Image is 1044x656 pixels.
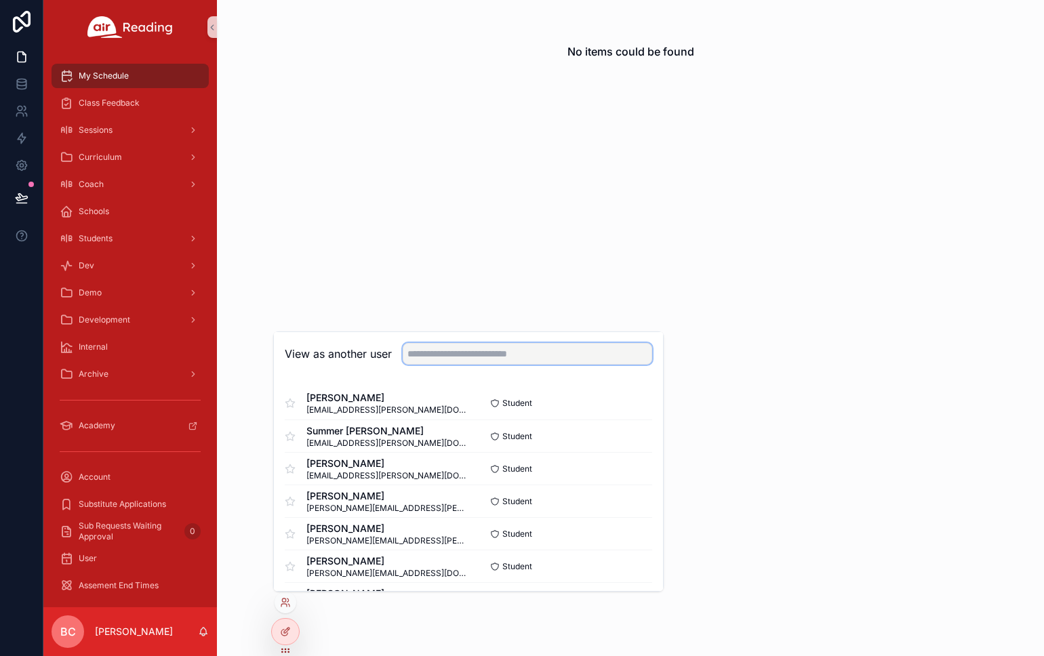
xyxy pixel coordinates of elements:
a: Demo [52,281,209,305]
a: Sessions [52,118,209,142]
span: Sub Requests Waiting Approval [79,520,179,542]
span: Schools [79,206,109,217]
span: Student [502,464,532,474]
a: Account [52,465,209,489]
div: scrollable content [43,54,217,607]
span: Student [502,561,532,572]
span: [PERSON_NAME][EMAIL_ADDRESS][DOMAIN_NAME] [306,568,468,579]
img: App logo [87,16,173,38]
span: Student [502,398,532,409]
span: Archive [79,369,108,380]
a: Academy [52,413,209,438]
p: [PERSON_NAME] [95,625,173,638]
span: Sessions [79,125,113,136]
span: [EMAIL_ADDRESS][PERSON_NAME][DOMAIN_NAME] [306,470,468,481]
a: Assement End Times [52,573,209,598]
span: Curriculum [79,152,122,163]
a: Class Feedback [52,91,209,115]
span: Demo [79,287,102,298]
span: [PERSON_NAME] [306,587,468,600]
span: Students [79,233,113,244]
span: [PERSON_NAME] [306,554,468,568]
a: Curriculum [52,145,209,169]
span: Account [79,472,111,483]
a: My Schedule [52,64,209,88]
span: Student [502,529,532,539]
a: Students [52,226,209,251]
a: User [52,546,209,571]
div: 0 [184,523,201,539]
span: Class Feedback [79,98,140,108]
span: Development [79,314,130,325]
span: [PERSON_NAME] [306,489,468,503]
a: Substitute Applications [52,492,209,516]
span: BC [60,623,76,640]
span: [PERSON_NAME] [306,457,468,470]
span: Academy [79,420,115,431]
span: Student [502,496,532,507]
h2: No items could be found [567,43,694,60]
span: Student [502,431,532,442]
span: Substitute Applications [79,499,166,510]
a: Development [52,308,209,332]
a: Dev [52,253,209,278]
a: Sub Requests Waiting Approval0 [52,519,209,544]
span: User [79,553,97,564]
span: [PERSON_NAME] [306,391,468,405]
a: Archive [52,362,209,386]
span: Assement End Times [79,580,159,591]
span: My Schedule [79,70,129,81]
span: Internal [79,342,108,352]
h2: View as another user [285,346,392,362]
span: [EMAIL_ADDRESS][PERSON_NAME][DOMAIN_NAME] [306,438,468,449]
a: Internal [52,335,209,359]
span: Summer [PERSON_NAME] [306,424,468,438]
a: Coach [52,172,209,197]
span: [PERSON_NAME][EMAIL_ADDRESS][PERSON_NAME][DOMAIN_NAME] [306,535,468,546]
span: Coach [79,179,104,190]
span: Dev [79,260,94,271]
span: [EMAIL_ADDRESS][PERSON_NAME][DOMAIN_NAME] [306,405,468,415]
span: [PERSON_NAME][EMAIL_ADDRESS][PERSON_NAME][DOMAIN_NAME] [306,503,468,514]
a: Schools [52,199,209,224]
span: [PERSON_NAME] [306,522,468,535]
